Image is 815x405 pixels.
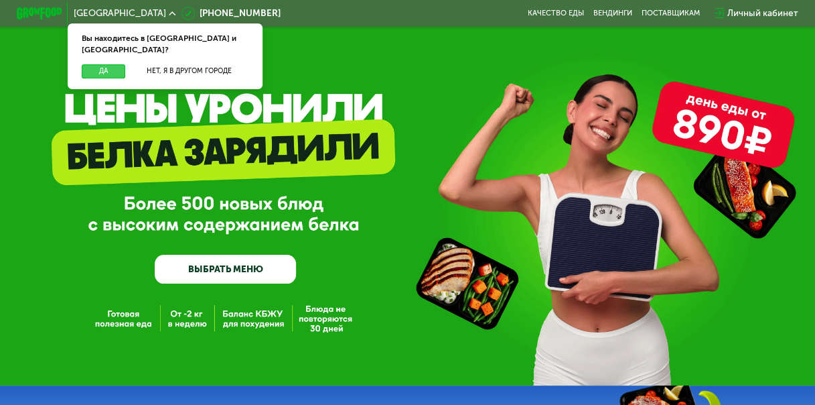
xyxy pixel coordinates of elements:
a: [PHONE_NUMBER] [181,7,281,20]
button: Нет, я в другом городе [130,64,249,78]
span: [GEOGRAPHIC_DATA] [74,9,166,18]
div: Личный кабинет [727,7,798,20]
div: поставщикам [641,9,699,18]
div: Вы находитесь в [GEOGRAPHIC_DATA] и [GEOGRAPHIC_DATA]? [68,23,263,64]
a: ВЫБРАТЬ МЕНЮ [155,255,295,283]
a: Качество еды [528,9,584,18]
button: Да [82,64,125,78]
a: Вендинги [593,9,632,18]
